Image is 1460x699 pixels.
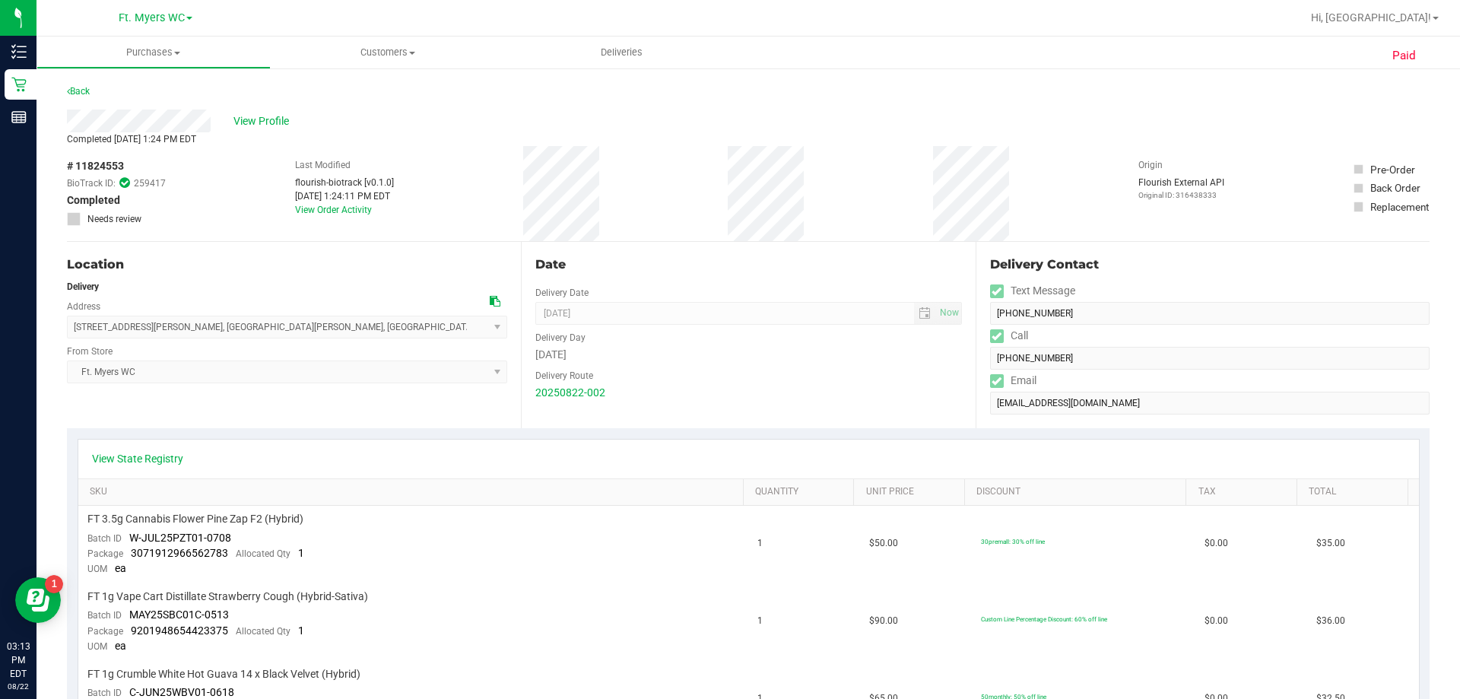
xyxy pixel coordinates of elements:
a: View Order Activity [295,205,372,215]
p: Original ID: 316438333 [1138,189,1224,201]
span: $50.00 [869,536,898,551]
a: Purchases [36,37,271,68]
div: Back Order [1370,180,1420,195]
div: Date [535,256,961,274]
span: Purchases [37,46,270,59]
p: 03:13 PM EDT [7,640,30,681]
a: Total [1309,486,1401,498]
div: [DATE] 1:24:11 PM EDT [295,189,394,203]
iframe: Resource center [15,577,61,623]
div: Location [67,256,507,274]
input: Format: (999) 999-9999 [990,302,1430,325]
label: Email [990,370,1036,392]
strong: Delivery [67,281,99,292]
a: Quantity [755,486,848,498]
span: $35.00 [1316,536,1345,551]
span: W-JUL25PZT01-0708 [129,532,231,544]
span: Ft. Myers WC [119,11,185,24]
label: Origin [1138,158,1163,172]
span: 259417 [134,176,166,190]
span: Allocated Qty [236,626,290,637]
span: 1 [757,614,763,628]
span: Customers [271,46,504,59]
span: Batch ID [87,533,122,544]
label: Address [67,300,100,313]
a: Deliveries [505,37,739,68]
div: Flourish External API [1138,176,1224,201]
a: View State Registry [92,451,183,466]
span: Deliveries [580,46,663,59]
inline-svg: Reports [11,110,27,125]
div: Pre-Order [1370,162,1415,177]
span: UOM [87,564,107,574]
div: Replacement [1370,199,1429,214]
span: Paid [1392,47,1416,65]
span: 1 [757,536,763,551]
span: $36.00 [1316,614,1345,628]
a: Unit Price [866,486,959,498]
span: ea [115,562,126,574]
span: BioTrack ID: [67,176,116,190]
div: Copy address to clipboard [490,294,500,310]
div: flourish-biotrack [v0.1.0] [295,176,394,189]
inline-svg: Inventory [11,44,27,59]
span: UOM [87,641,107,652]
span: # 11824553 [67,158,124,174]
input: Format: (999) 999-9999 [990,347,1430,370]
span: $0.00 [1204,614,1228,628]
div: [DATE] [535,347,961,363]
a: Tax [1198,486,1291,498]
span: 1 [298,624,304,637]
span: Package [87,548,123,559]
a: Customers [271,37,505,68]
a: Discount [976,486,1180,498]
span: Batch ID [87,688,122,698]
span: View Profile [233,113,294,129]
label: Delivery Date [535,286,589,300]
span: 3071912966562783 [131,547,228,559]
div: Delivery Contact [990,256,1430,274]
span: $0.00 [1204,536,1228,551]
span: Custom Line Percentage Discount: 60% off line [981,615,1107,623]
span: FT 3.5g Cannabis Flower Pine Zap F2 (Hybrid) [87,512,303,526]
span: Needs review [87,212,141,226]
span: FT 1g Vape Cart Distillate Strawberry Cough (Hybrid-Sativa) [87,589,368,604]
span: Completed [67,192,120,208]
label: Delivery Route [535,369,593,383]
span: Completed [DATE] 1:24 PM EDT [67,134,196,145]
span: $90.00 [869,614,898,628]
span: Package [87,626,123,637]
a: Back [67,86,90,97]
span: ea [115,640,126,652]
label: Delivery Day [535,331,586,345]
span: Allocated Qty [236,548,290,559]
span: C-JUN25WBV01-0618 [129,686,234,698]
span: In Sync [119,176,130,190]
label: Last Modified [295,158,351,172]
p: 08/22 [7,681,30,692]
span: Hi, [GEOGRAPHIC_DATA]! [1311,11,1431,24]
inline-svg: Retail [11,77,27,92]
label: Call [990,325,1028,347]
iframe: Resource center unread badge [45,575,63,593]
span: MAY25SBC01C-0513 [129,608,229,621]
span: FT 1g Crumble White Hot Guava 14 x Black Velvet (Hybrid) [87,667,360,682]
label: From Store [67,345,113,358]
a: SKU [90,486,737,498]
label: Text Message [990,280,1075,302]
span: 1 [298,547,304,559]
a: 20250822-002 [535,386,605,399]
span: 30premall: 30% off line [981,538,1045,545]
span: Batch ID [87,610,122,621]
span: 9201948654423375 [131,624,228,637]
